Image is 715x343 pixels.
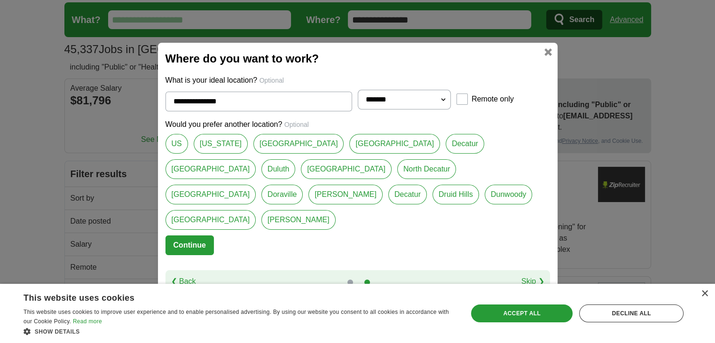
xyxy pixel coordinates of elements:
[165,134,188,154] a: US
[308,185,383,204] a: [PERSON_NAME]
[165,119,550,130] p: Would you prefer another location?
[253,134,344,154] a: [GEOGRAPHIC_DATA]
[165,159,256,179] a: [GEOGRAPHIC_DATA]
[521,276,544,287] a: Skip ❯
[261,185,303,204] a: Doraville
[397,159,456,179] a: North Decatur
[24,309,449,325] span: This website uses cookies to improve user experience and to enable personalised advertising. By u...
[24,289,431,304] div: This website uses cookies
[259,77,284,84] span: Optional
[73,318,102,325] a: Read more, opens a new window
[165,235,214,255] button: Continue
[165,75,550,86] p: What is your ideal location?
[194,134,248,154] a: [US_STATE]
[701,290,708,297] div: Close
[261,159,295,179] a: Duluth
[388,185,427,204] a: Decatur
[485,185,533,204] a: Dunwoody
[446,134,484,154] a: Decatur
[301,159,392,179] a: [GEOGRAPHIC_DATA]
[261,210,336,230] a: [PERSON_NAME]
[165,185,256,204] a: [GEOGRAPHIC_DATA]
[471,304,573,322] div: Accept all
[165,50,550,67] h2: Where do you want to work?
[284,121,309,128] span: Optional
[579,304,684,322] div: Decline all
[165,210,256,230] a: [GEOGRAPHIC_DATA]
[35,328,80,335] span: Show details
[24,327,455,336] div: Show details
[432,185,479,204] a: Druid Hills
[349,134,440,154] a: [GEOGRAPHIC_DATA]
[471,94,514,105] label: Remote only
[171,276,196,287] a: ❮ Back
